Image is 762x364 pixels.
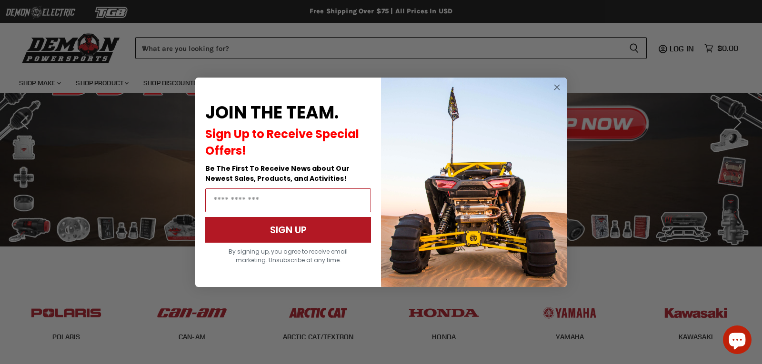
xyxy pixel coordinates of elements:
[205,164,350,183] span: Be The First To Receive News about Our Newest Sales, Products, and Activities!
[720,325,754,356] inbox-online-store-chat: Shopify online store chat
[205,100,339,125] span: JOIN THE TEAM.
[229,247,348,264] span: By signing up, you agree to receive email marketing. Unsubscribe at any time.
[381,78,567,287] img: a9095488-b6e7-41ba-879d-588abfab540b.jpeg
[551,81,563,93] button: Close dialog
[205,188,371,212] input: Email Address
[205,126,359,158] span: Sign Up to Receive Special Offers!
[205,217,371,243] button: SIGN UP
